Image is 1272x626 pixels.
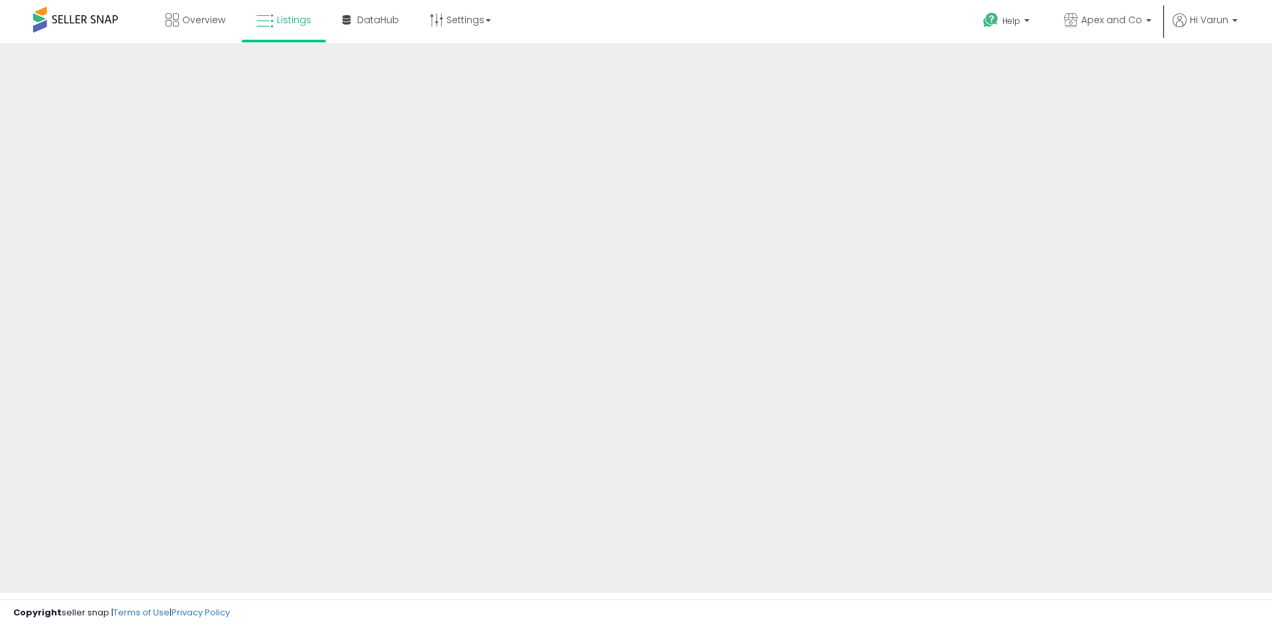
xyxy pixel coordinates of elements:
[1002,15,1020,26] span: Help
[357,13,399,26] span: DataHub
[982,12,999,28] i: Get Help
[182,13,225,26] span: Overview
[1173,13,1238,43] a: Hi Varun
[1190,13,1228,26] span: Hi Varun
[1081,13,1142,26] span: Apex and Co
[973,2,1043,43] a: Help
[277,13,311,26] span: Listings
